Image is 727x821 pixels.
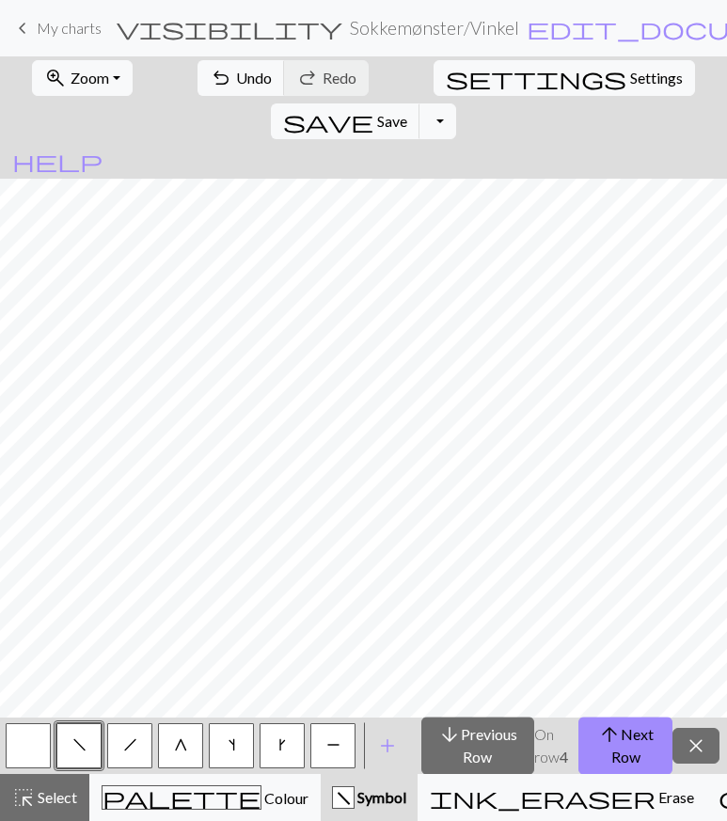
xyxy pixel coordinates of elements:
span: palette [103,784,261,811]
span: Symbol [355,788,406,806]
span: Select [35,788,77,806]
a: My charts [11,12,102,44]
button: Colour [89,774,321,821]
strong: 4 [560,748,568,766]
span: settings [446,65,626,91]
span: My charts [37,19,102,37]
p: On row [534,723,579,768]
span: close [685,733,707,759]
span: psso [174,737,188,752]
span: save [283,108,373,134]
span: left leaning decrease [72,737,87,752]
span: Colour [261,789,308,807]
button: s [209,723,254,768]
button: P [310,723,356,768]
span: ink_eraser [430,784,656,811]
span: Save [377,112,407,130]
span: purl [326,737,340,752]
button: SettingsSettings [434,60,695,96]
button: Erase [418,774,706,821]
div: f [333,787,354,810]
button: Next Row [578,717,672,775]
span: undo [210,65,232,91]
span: increase one left leaning [228,737,236,752]
i: Settings [446,67,626,89]
span: right leaning increase [278,737,287,752]
button: Save [271,103,420,139]
span: highlight_alt [12,784,35,811]
span: Undo [236,69,272,87]
span: arrow_upward [598,721,621,748]
button: k [260,723,305,768]
button: Zoom [32,60,133,96]
span: add [376,733,399,759]
button: G [158,723,203,768]
span: Erase [656,788,694,806]
span: right leaning decrease [123,737,137,752]
span: keyboard_arrow_left [11,15,34,41]
span: Zoom [71,69,109,87]
span: visibility [117,15,342,41]
button: f [56,723,102,768]
span: arrow_downward [438,721,461,748]
h2: Sokkemønster / Vinkelsokkar - legg opp 40 m [350,17,518,39]
button: Undo [198,60,285,96]
button: Previous Row [421,717,534,775]
button: f Symbol [321,774,418,821]
span: Settings [630,67,683,89]
span: help [12,148,103,174]
button: h [107,723,152,768]
span: zoom_in [44,65,67,91]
